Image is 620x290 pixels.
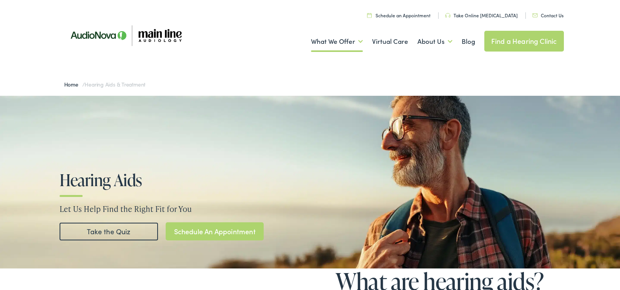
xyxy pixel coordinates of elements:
[60,203,560,215] p: Let Us Help Find the Right Fit for You
[417,27,452,56] a: About Us
[166,222,264,240] a: Schedule An Appointment
[372,27,408,56] a: Virtual Care
[462,27,475,56] a: Blog
[64,80,146,88] span: /
[484,31,564,52] a: Find a Hearing Clinic
[60,171,324,189] h1: Hearing Aids
[85,80,145,88] span: Hearing Aids & Treatment
[60,223,158,240] a: Take the Quiz
[64,80,82,88] a: Home
[532,12,563,18] a: Contact Us
[311,27,363,56] a: What We Offer
[532,13,538,17] img: utility icon
[445,13,450,18] img: utility icon
[367,13,372,18] img: utility icon
[445,12,518,18] a: Take Online [MEDICAL_DATA]
[367,12,431,18] a: Schedule an Appointment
